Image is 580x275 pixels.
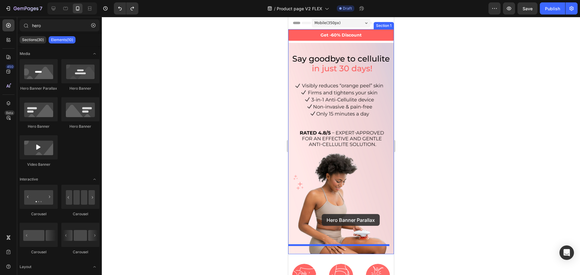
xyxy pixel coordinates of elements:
[90,174,99,184] span: Toggle open
[22,37,44,42] p: Sections(30)
[51,37,73,42] p: Elements(10)
[517,2,537,14] button: Save
[20,177,38,182] span: Interactive
[2,2,45,14] button: 7
[343,6,352,11] span: Draft
[523,6,533,11] span: Save
[20,249,58,255] div: Carousel
[20,211,58,217] div: Carousel
[61,211,99,217] div: Carousel
[90,49,99,59] span: Toggle open
[114,2,138,14] div: Undo/Redo
[6,64,14,69] div: 450
[20,162,58,167] div: Video Banner
[5,110,14,115] div: Beta
[20,86,58,91] div: Hero Banner Parallax
[40,5,42,12] p: 7
[540,2,565,14] button: Publish
[20,124,58,129] div: Hero Banner
[559,245,574,260] div: Open Intercom Messenger
[20,19,99,31] input: Search Sections & Elements
[90,262,99,272] span: Toggle open
[20,51,30,56] span: Media
[277,5,322,12] span: Product page V2 FLEX
[274,5,275,12] span: /
[61,249,99,255] div: Carousel
[545,5,560,12] div: Publish
[61,86,99,91] div: Hero Banner
[20,264,31,270] span: Layout
[61,124,99,129] div: Hero Banner
[288,17,394,275] iframe: Design area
